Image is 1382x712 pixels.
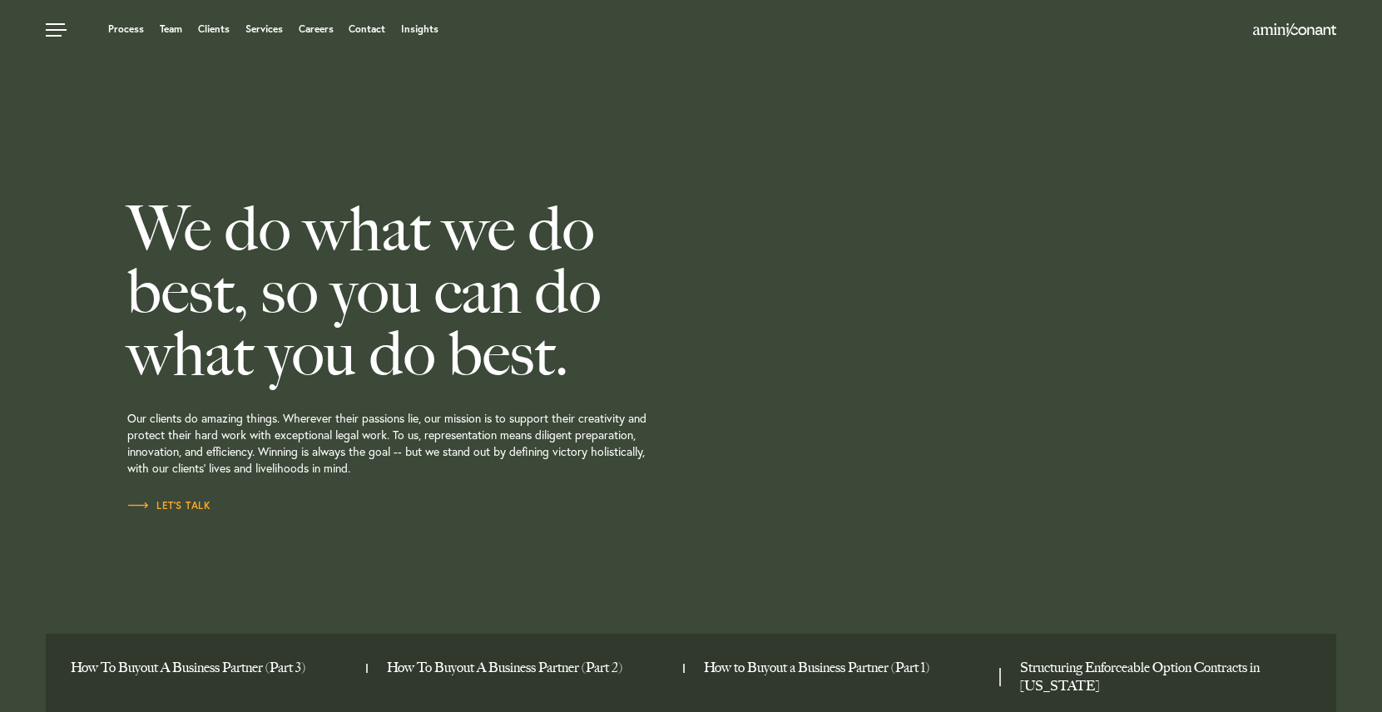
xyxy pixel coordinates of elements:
a: How To Buyout A Business Partner (Part 3) [71,659,354,677]
p: Our clients do amazing things. Wherever their passions lie, our mission is to support their creat... [127,385,794,497]
span: Let’s Talk [127,501,211,511]
a: How To Buyout A Business Partner (Part 2) [387,659,670,677]
img: Amini & Conant [1253,23,1336,37]
a: Services [245,24,283,34]
a: Team [160,24,182,34]
a: Let’s Talk [127,497,211,514]
a: Process [108,24,144,34]
a: Careers [299,24,334,34]
a: Clients [198,24,230,34]
h2: We do what we do best, so you can do what you do best. [127,198,794,385]
a: How to Buyout a Business Partner (Part 1) [704,659,987,677]
a: Insights [401,24,438,34]
a: Structuring Enforceable Option Contracts in Texas [1020,659,1303,695]
a: Contact [349,24,385,34]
